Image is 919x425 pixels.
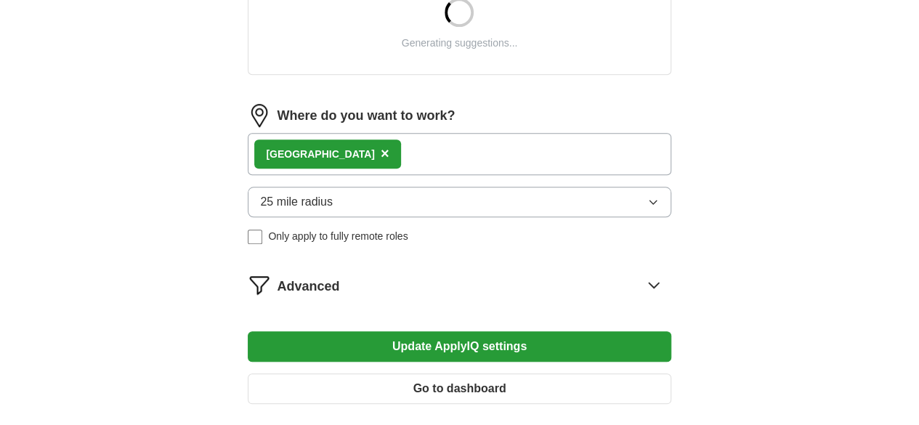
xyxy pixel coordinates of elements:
span: × [381,145,389,161]
div: Generating suggestions... [402,36,518,51]
button: 25 mile radius [248,187,671,217]
span: Advanced [277,277,339,296]
button: Update ApplyIQ settings [248,331,671,362]
input: Only apply to fully remote roles [248,230,262,244]
img: filter [248,273,271,296]
div: [GEOGRAPHIC_DATA] [266,147,375,162]
span: Only apply to fully remote roles [268,229,408,244]
button: × [381,143,389,165]
img: location.png [248,104,271,127]
button: Go to dashboard [248,373,671,404]
label: Where do you want to work? [277,106,455,126]
span: 25 mile radius [260,193,333,211]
